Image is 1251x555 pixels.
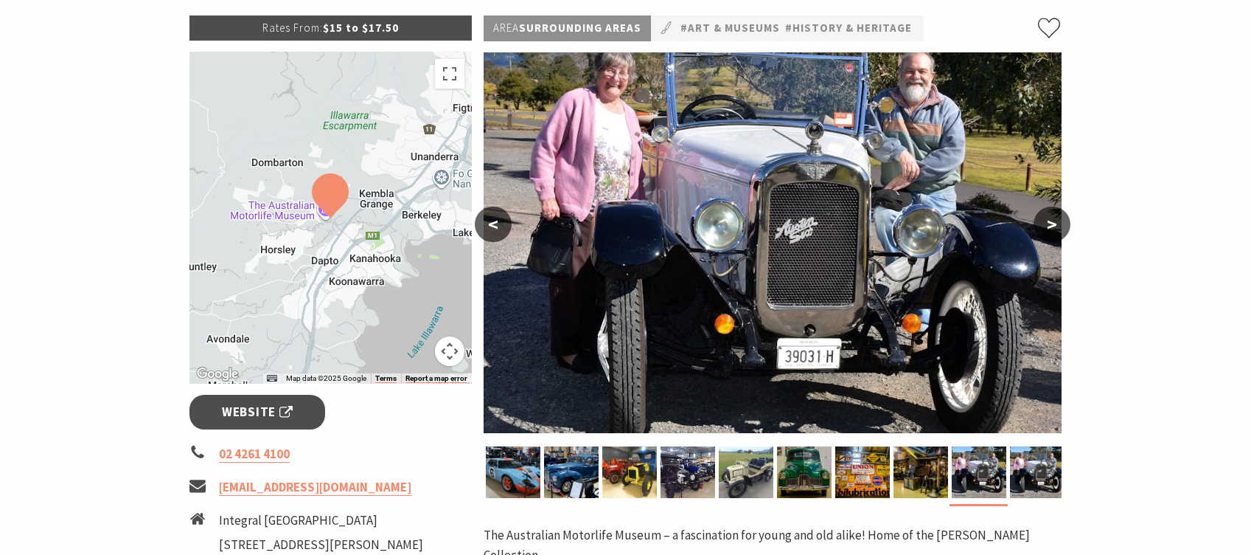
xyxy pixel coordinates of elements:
a: Open this area in Google Maps (opens a new window) [193,365,242,384]
a: Report a map error [405,374,467,383]
li: Integral [GEOGRAPHIC_DATA] [219,511,423,531]
li: [STREET_ADDRESS][PERSON_NAME] [219,535,423,555]
span: Website [222,402,293,422]
img: 1904 Innes [719,447,773,498]
a: [EMAIL_ADDRESS][DOMAIN_NAME] [219,479,411,496]
img: Motorlife [661,447,715,498]
p: $15 to $17.50 [189,15,473,41]
img: The Australian MOTORLIFE Museum [544,447,599,498]
p: Surrounding Areas [484,15,651,41]
img: Google [193,365,242,384]
a: Website [189,395,326,430]
button: Keyboard shortcuts [267,373,277,384]
img: The Australian Motorlife Museum [952,447,1006,498]
button: < [475,207,512,242]
span: Area [493,21,519,35]
img: The Australian Motorlife Museum [484,52,1062,433]
span: Map data ©2025 Google [286,374,366,382]
img: TAMM [893,447,948,498]
img: The Australian MOTORLIFE Museum [486,447,540,498]
a: #Art & Museums [680,19,780,38]
img: The Australian Motorlife Museum [1010,447,1064,498]
a: #History & Heritage [785,19,912,38]
img: TAMM [777,447,832,498]
button: Map camera controls [435,337,464,366]
img: TAMM [835,447,890,498]
a: 02 4261 4100 [219,446,290,463]
button: > [1034,207,1070,242]
img: Republic Truck [602,447,657,498]
span: Rates From: [262,21,323,35]
a: Terms (opens in new tab) [375,374,397,383]
button: Toggle fullscreen view [435,59,464,89]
